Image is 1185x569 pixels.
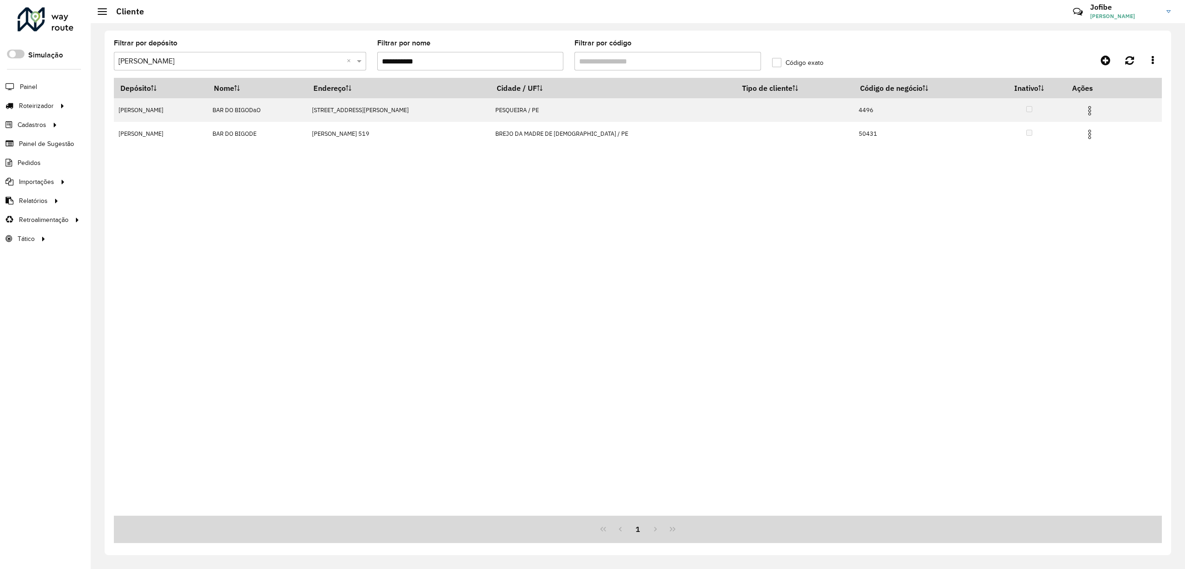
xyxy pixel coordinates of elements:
[18,120,46,130] span: Cadastros
[629,520,647,538] button: 1
[736,78,854,98] th: Tipo de cliente
[19,215,69,225] span: Retroalimentação
[114,38,177,49] label: Filtrar por depósito
[107,6,144,17] h2: Cliente
[114,78,207,98] th: Depósito
[854,78,993,98] th: Código de negócio
[347,56,355,67] span: Clear all
[20,82,37,92] span: Painel
[772,58,823,68] label: Código exato
[1066,78,1121,98] th: Ações
[18,158,41,168] span: Pedidos
[18,234,35,244] span: Tático
[114,122,207,145] td: [PERSON_NAME]
[114,98,207,122] td: [PERSON_NAME]
[490,98,736,122] td: PESQUEIRA / PE
[490,78,736,98] th: Cidade / UF
[307,122,490,145] td: [PERSON_NAME] 519
[574,38,631,49] label: Filtrar por código
[854,122,993,145] td: 50431
[993,78,1066,98] th: Inativo
[490,122,736,145] td: BREJO DA MADRE DE [DEMOGRAPHIC_DATA] / PE
[19,196,48,206] span: Relatórios
[307,78,490,98] th: Endereço
[1090,12,1160,20] span: [PERSON_NAME]
[19,177,54,187] span: Importações
[1090,3,1160,12] h3: Jofibe
[207,98,307,122] td: BAR DO BIGODaO
[207,122,307,145] td: BAR DO BIGODE
[307,98,490,122] td: [STREET_ADDRESS][PERSON_NAME]
[207,78,307,98] th: Nome
[19,101,54,111] span: Roteirizador
[854,98,993,122] td: 4496
[1068,2,1088,22] a: Contato Rápido
[19,139,74,149] span: Painel de Sugestão
[28,50,63,61] label: Simulação
[377,38,430,49] label: Filtrar por nome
